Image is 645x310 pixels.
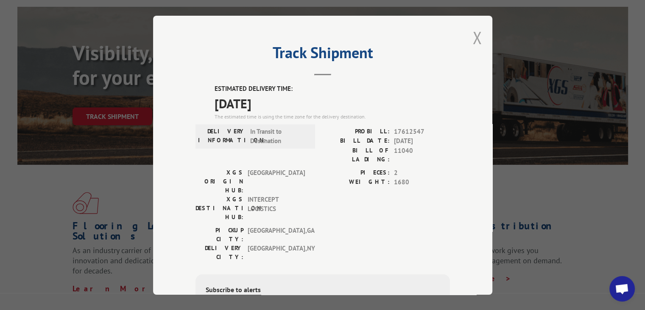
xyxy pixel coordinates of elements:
div: Subscribe to alerts [206,284,440,296]
span: [DATE] [215,93,450,113]
span: [DATE] [394,136,450,146]
div: The estimated time is using the time zone for the delivery destination. [215,113,450,120]
span: 17612547 [394,127,450,136]
label: BILL OF LADING: [323,146,390,163]
label: DELIVERY INFORMATION: [198,127,246,146]
label: ESTIMATED DELIVERY TIME: [215,84,450,94]
label: PROBILL: [323,127,390,136]
label: PIECES: [323,168,390,178]
label: XGS ORIGIN HUB: [195,168,243,194]
span: 1680 [394,178,450,187]
label: BILL DATE: [323,136,390,146]
span: [GEOGRAPHIC_DATA] , GA [248,225,305,243]
span: INTERCEPT LOGISTICS [248,194,305,221]
label: DELIVERY CITY: [195,243,243,261]
label: XGS DESTINATION HUB: [195,194,243,221]
span: In Transit to Destination [250,127,307,146]
label: PICKUP CITY: [195,225,243,243]
div: Open chat [609,276,635,302]
label: WEIGHT: [323,178,390,187]
span: [GEOGRAPHIC_DATA] [248,168,305,194]
span: 11040 [394,146,450,163]
span: 2 [394,168,450,178]
button: Close modal [472,26,482,49]
h2: Track Shipment [195,47,450,63]
span: [GEOGRAPHIC_DATA] , NY [248,243,305,261]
